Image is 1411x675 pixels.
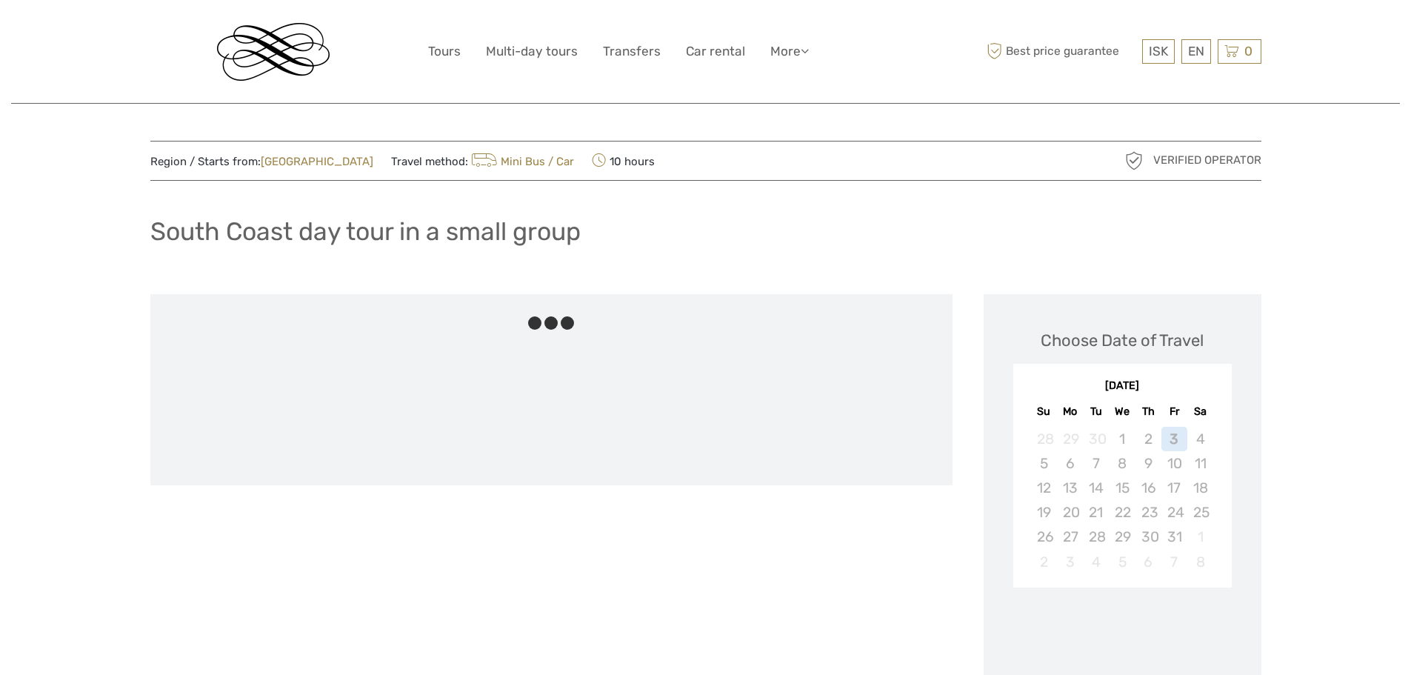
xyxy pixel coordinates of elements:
[150,216,581,247] h1: South Coast day tour in a small group
[1118,626,1127,636] div: Loading...
[1057,451,1083,476] div: Not available Monday, October 6th, 2025
[1083,550,1109,574] div: Not available Tuesday, November 4th, 2025
[1083,427,1109,451] div: Not available Tuesday, September 30th, 2025
[1135,427,1161,451] div: Not available Thursday, October 2nd, 2025
[1161,402,1187,422] div: Fr
[1057,525,1083,549] div: Not available Monday, October 27th, 2025
[1181,39,1211,64] div: EN
[1187,476,1213,500] div: Not available Saturday, October 18th, 2025
[1083,525,1109,549] div: Not available Tuesday, October 28th, 2025
[1109,427,1135,451] div: Not available Wednesday, October 1st, 2025
[1031,476,1057,500] div: Not available Sunday, October 12th, 2025
[1187,427,1213,451] div: Not available Saturday, October 4th, 2025
[1109,476,1135,500] div: Not available Wednesday, October 15th, 2025
[592,150,655,171] span: 10 hours
[1031,525,1057,549] div: Not available Sunday, October 26th, 2025
[1057,500,1083,525] div: Not available Monday, October 20th, 2025
[770,41,809,62] a: More
[1187,402,1213,422] div: Sa
[1018,427,1227,574] div: month 2025-10
[1135,402,1161,422] div: Th
[1161,525,1187,549] div: Not available Friday, October 31st, 2025
[1135,525,1161,549] div: Not available Thursday, October 30th, 2025
[1057,427,1083,451] div: Not available Monday, September 29th, 2025
[686,41,745,62] a: Car rental
[1122,149,1146,173] img: verified_operator_grey_128.png
[1083,451,1109,476] div: Not available Tuesday, October 7th, 2025
[150,154,373,170] span: Region / Starts from:
[1041,329,1204,352] div: Choose Date of Travel
[1083,402,1109,422] div: Tu
[217,23,330,81] img: Reykjavik Residence
[1057,402,1083,422] div: Mo
[1135,500,1161,525] div: Not available Thursday, October 23rd, 2025
[261,155,373,168] a: [GEOGRAPHIC_DATA]
[1242,44,1255,59] span: 0
[1031,427,1057,451] div: Not available Sunday, September 28th, 2025
[1031,500,1057,525] div: Not available Sunday, October 19th, 2025
[984,39,1138,64] span: Best price guarantee
[1135,550,1161,574] div: Not available Thursday, November 6th, 2025
[1161,451,1187,476] div: Not available Friday, October 10th, 2025
[1149,44,1168,59] span: ISK
[1109,550,1135,574] div: Not available Wednesday, November 5th, 2025
[603,41,661,62] a: Transfers
[1187,525,1213,549] div: Not available Saturday, November 1st, 2025
[1161,427,1187,451] div: Not available Friday, October 3rd, 2025
[486,41,578,62] a: Multi-day tours
[1031,550,1057,574] div: Not available Sunday, November 2nd, 2025
[1031,451,1057,476] div: Not available Sunday, October 5th, 2025
[1187,550,1213,574] div: Not available Saturday, November 8th, 2025
[428,41,461,62] a: Tours
[1109,451,1135,476] div: Not available Wednesday, October 8th, 2025
[468,155,575,168] a: Mini Bus / Car
[1187,451,1213,476] div: Not available Saturday, October 11th, 2025
[1161,550,1187,574] div: Not available Friday, November 7th, 2025
[1109,500,1135,525] div: Not available Wednesday, October 22nd, 2025
[1031,402,1057,422] div: Su
[1153,153,1261,168] span: Verified Operator
[1187,500,1213,525] div: Not available Saturday, October 25th, 2025
[1083,476,1109,500] div: Not available Tuesday, October 14th, 2025
[1161,476,1187,500] div: Not available Friday, October 17th, 2025
[1057,476,1083,500] div: Not available Monday, October 13th, 2025
[1109,402,1135,422] div: We
[1057,550,1083,574] div: Not available Monday, November 3rd, 2025
[1161,500,1187,525] div: Not available Friday, October 24th, 2025
[391,150,575,171] span: Travel method:
[1135,476,1161,500] div: Not available Thursday, October 16th, 2025
[1083,500,1109,525] div: Not available Tuesday, October 21st, 2025
[1135,451,1161,476] div: Not available Thursday, October 9th, 2025
[1013,379,1232,394] div: [DATE]
[1109,525,1135,549] div: Not available Wednesday, October 29th, 2025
